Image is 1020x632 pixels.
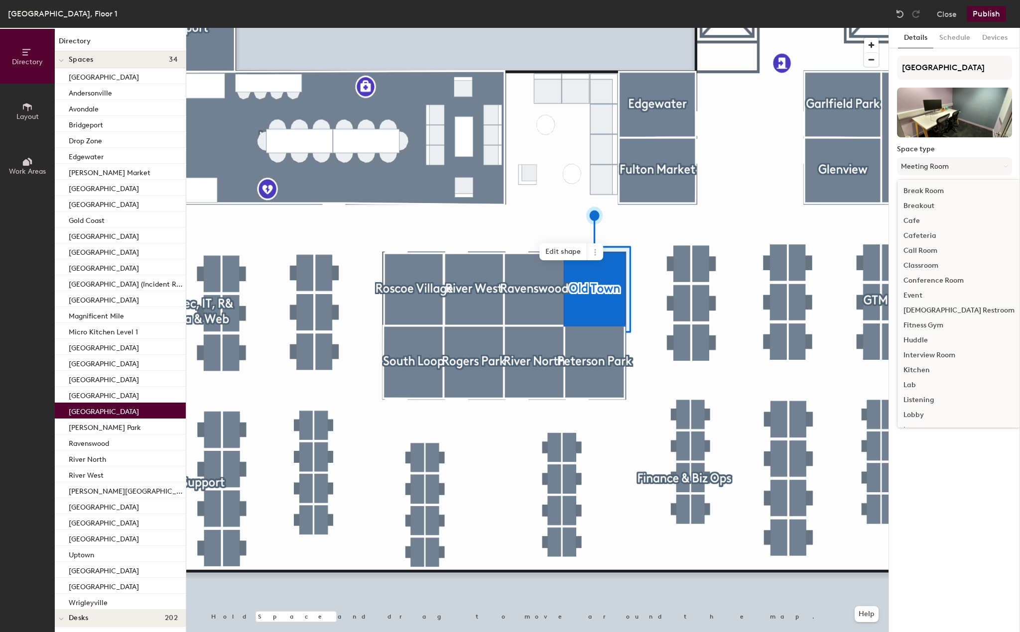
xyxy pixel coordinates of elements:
[69,261,139,273] p: [GEOGRAPHIC_DATA]
[69,166,150,177] p: [PERSON_NAME] Market
[898,28,933,48] button: Details
[69,102,99,113] p: Avondale
[69,213,105,225] p: Gold Coast
[69,532,139,543] p: [GEOGRAPHIC_DATA]
[967,6,1006,22] button: Publish
[69,182,139,193] p: [GEOGRAPHIC_DATA]
[895,9,905,19] img: Undo
[69,245,139,257] p: [GEOGRAPHIC_DATA]
[16,112,39,121] span: Layout
[976,28,1014,48] button: Devices
[69,484,184,496] p: [PERSON_NAME][GEOGRAPHIC_DATA]
[165,614,178,622] span: 202
[539,243,587,260] span: Edit shape
[69,421,141,432] p: [PERSON_NAME] Park
[8,7,118,20] div: [GEOGRAPHIC_DATA], Floor 1
[69,468,104,480] p: River West
[69,86,112,98] p: Andersonville
[69,198,139,209] p: [GEOGRAPHIC_DATA]
[9,167,46,176] span: Work Areas
[69,118,103,129] p: Bridgeport
[937,6,957,22] button: Close
[69,548,94,559] p: Uptown
[69,516,139,527] p: [GEOGRAPHIC_DATA]
[69,325,138,336] p: Micro Kitchen Level 1
[933,28,976,48] button: Schedule
[69,389,139,400] p: [GEOGRAPHIC_DATA]
[12,58,43,66] span: Directory
[69,150,104,161] p: Edgewater
[69,405,139,416] p: [GEOGRAPHIC_DATA]
[69,70,139,82] p: [GEOGRAPHIC_DATA]
[69,134,102,145] p: Drop Zone
[69,373,139,384] p: [GEOGRAPHIC_DATA]
[69,436,109,448] p: Ravenswood
[69,341,139,352] p: [GEOGRAPHIC_DATA]
[69,293,139,305] p: [GEOGRAPHIC_DATA]
[911,9,921,19] img: Redo
[69,596,108,607] p: Wrigleyville
[69,580,139,591] p: [GEOGRAPHIC_DATA]
[897,157,1012,175] button: Meeting Room
[55,36,186,51] h1: Directory
[69,56,94,64] span: Spaces
[69,500,139,512] p: [GEOGRAPHIC_DATA]
[69,229,139,241] p: [GEOGRAPHIC_DATA]
[169,56,178,64] span: 34
[897,88,1012,137] img: The space named Old Town
[69,309,124,320] p: Magnificent Mile
[855,606,879,622] button: Help
[69,614,88,622] span: Desks
[69,564,139,575] p: [GEOGRAPHIC_DATA]
[69,452,106,464] p: River North
[69,357,139,368] p: [GEOGRAPHIC_DATA]
[69,277,184,289] p: [GEOGRAPHIC_DATA] (Incident Room)
[897,145,1012,153] label: Space type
